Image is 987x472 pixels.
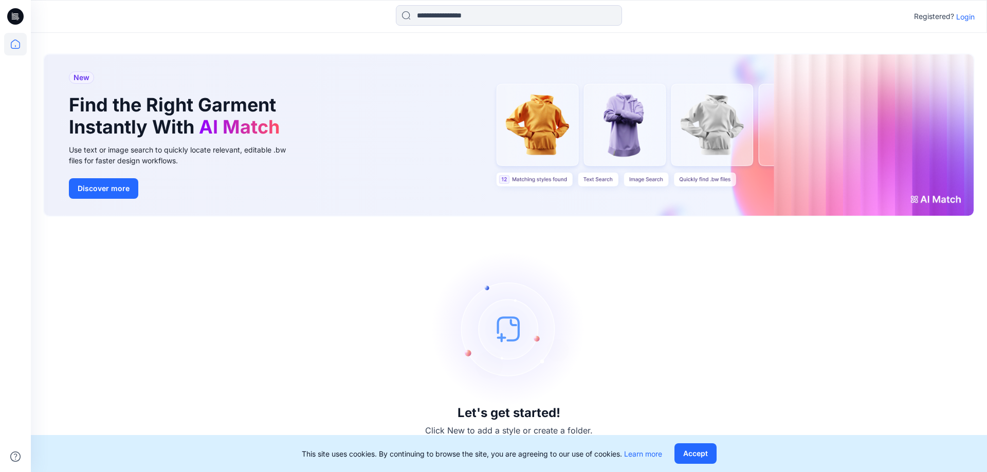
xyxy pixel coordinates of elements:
h3: Let's get started! [458,406,560,420]
p: Click New to add a style or create a folder. [425,424,593,437]
span: New [74,71,89,84]
button: Discover more [69,178,138,199]
button: Accept [674,443,717,464]
img: empty-state-image.svg [432,252,586,406]
h1: Find the Right Garment Instantly With [69,94,285,138]
div: Use text or image search to quickly locate relevant, editable .bw files for faster design workflows. [69,144,300,166]
a: Learn more [624,449,662,458]
p: Registered? [914,10,954,23]
span: AI Match [199,116,280,138]
p: Login [956,11,975,22]
p: This site uses cookies. By continuing to browse the site, you are agreeing to our use of cookies. [302,448,662,459]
